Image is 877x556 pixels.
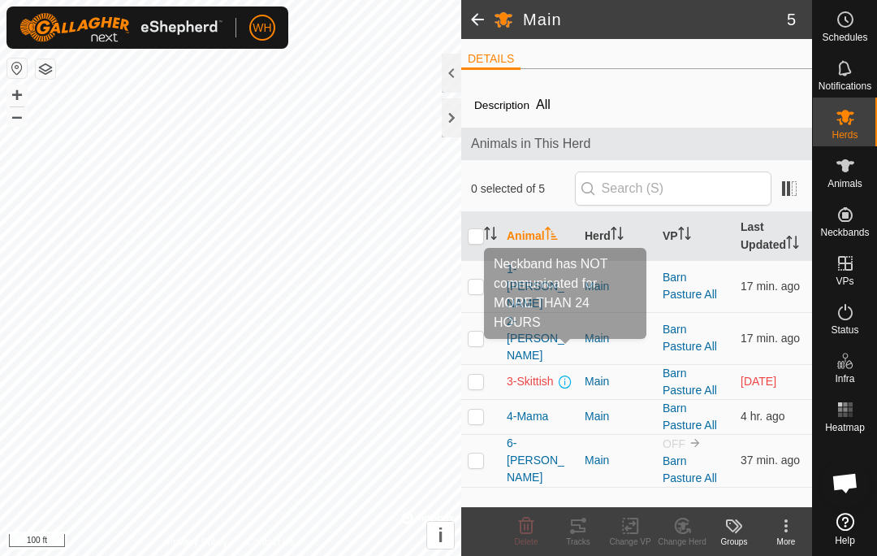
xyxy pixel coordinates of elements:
[678,229,691,242] p-sorticon: Activate to sort
[575,172,771,206] input: Search (S)
[507,313,572,364] span: 2-[PERSON_NAME]
[471,134,802,154] span: Animals in This Herd
[825,423,865,432] span: Heatmap
[585,330,650,347] div: Main
[831,325,858,335] span: Status
[821,458,870,507] div: Open chat
[515,537,538,546] span: Delete
[663,437,685,450] span: OFF
[787,7,796,32] span: 5
[604,536,656,548] div: Change VP
[471,180,575,198] span: 0 selected of 5
[663,402,717,432] a: Barn Pasture All
[529,91,557,118] span: All
[500,212,578,261] th: Animal
[663,271,717,301] a: Barn Pasture All
[760,536,812,548] div: More
[7,106,27,126] button: –
[741,410,785,423] span: Sep 26, 2025 at 3:01 AM
[820,228,869,237] span: Neckbands
[585,452,650,469] div: Main
[507,261,572,312] span: 1-[PERSON_NAME]
[507,373,554,390] span: 3-Skittish
[427,522,454,549] button: i
[438,524,443,546] span: i
[507,408,548,425] span: 4-Mama
[663,323,717,353] a: Barn Pasture All
[7,59,27,78] button: Reset Map
[166,535,227,549] a: Privacy Policy
[836,276,853,286] span: VPs
[585,278,650,295] div: Main
[484,229,497,242] p-sorticon: Activate to sort
[741,332,800,345] span: Sep 26, 2025 at 7:21 AM
[36,59,55,79] button: Map Layers
[7,85,27,105] button: +
[741,454,800,467] span: Sep 26, 2025 at 7:01 AM
[708,536,760,548] div: Groups
[552,536,604,548] div: Tracks
[585,408,650,425] div: Main
[835,374,854,384] span: Infra
[663,454,717,484] a: Barn Pasture All
[813,506,877,552] a: Help
[461,50,521,70] li: DETAILS
[822,33,867,42] span: Schedules
[253,20,271,37] span: WH
[827,179,862,189] span: Animals
[19,13,222,42] img: Gallagher Logo
[786,238,799,251] p-sorticon: Activate to sort
[656,212,734,261] th: VP
[545,229,558,242] p-sorticon: Activate to sort
[474,99,529,111] label: Description
[585,373,650,390] div: Main
[578,212,656,261] th: Herd
[507,435,572,486] span: 6-[PERSON_NAME]
[734,212,812,261] th: Last Updated
[689,437,702,450] img: to
[832,130,858,140] span: Herds
[663,367,717,397] a: Barn Pasture All
[523,10,787,29] h2: Main
[835,536,855,545] span: Help
[247,535,295,549] a: Contact Us
[656,536,708,548] div: Change Herd
[741,375,776,388] span: Sep 25, 2025 at 6:11 AM
[611,229,624,242] p-sorticon: Activate to sort
[819,81,871,91] span: Notifications
[741,280,800,293] span: Sep 26, 2025 at 7:21 AM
